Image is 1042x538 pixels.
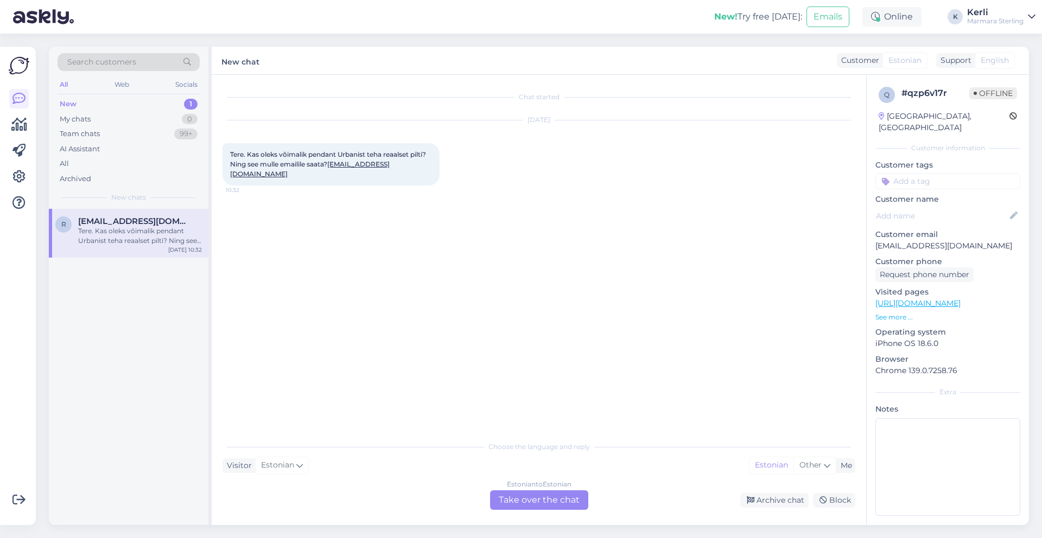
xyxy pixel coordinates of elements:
[223,442,855,452] div: Choose the language and reply
[875,365,1020,376] p: Chrome 139.0.7258.76
[261,459,294,471] span: Estonian
[223,460,252,471] div: Visitor
[875,338,1020,349] p: iPhone OS 18.6.0
[714,11,738,22] b: New!
[58,78,70,92] div: All
[875,354,1020,365] p: Browser
[875,143,1020,153] div: Customer information
[876,210,1008,222] input: Add name
[948,9,963,24] div: K
[875,286,1020,298] p: Visited pages
[112,78,131,92] div: Web
[875,240,1020,252] p: [EMAIL_ADDRESS][DOMAIN_NAME]
[967,8,1035,25] a: KerliMarmara Sterling
[936,55,971,66] div: Support
[714,10,802,23] div: Try free [DATE]:
[813,493,855,508] div: Block
[223,115,855,125] div: [DATE]
[490,490,588,510] div: Take over the chat
[875,173,1020,189] input: Add a tag
[111,193,146,202] span: New chats
[223,92,855,102] div: Chat started
[884,91,889,99] span: q
[875,267,974,282] div: Request phone number
[969,87,1017,99] span: Offline
[875,159,1020,171] p: Customer tags
[184,99,198,110] div: 1
[875,298,961,308] a: [URL][DOMAIN_NAME]
[799,460,822,470] span: Other
[837,55,879,66] div: Customer
[879,111,1009,133] div: [GEOGRAPHIC_DATA], [GEOGRAPHIC_DATA]
[174,129,198,139] div: 99+
[875,403,1020,415] p: Notes
[981,55,1009,66] span: English
[78,216,191,226] span: raili.tikerpuu@gmail.com
[60,129,100,139] div: Team chats
[60,144,100,155] div: AI Assistant
[507,479,571,489] div: Estonian to Estonian
[9,55,29,76] img: Askly Logo
[60,158,69,169] div: All
[901,87,969,100] div: # qzp6v17r
[875,326,1020,338] p: Operating system
[173,78,200,92] div: Socials
[60,174,91,184] div: Archived
[836,460,852,471] div: Me
[749,457,793,473] div: Estonian
[78,226,202,246] div: Tere. Kas oleks võimalik pendant Urbanist teha reaalset pilti? Ning see mulle emailile saata? [EM...
[60,99,77,110] div: New
[888,55,922,66] span: Estonian
[875,229,1020,240] p: Customer email
[862,7,922,27] div: Online
[226,186,266,194] span: 10:32
[875,387,1020,397] div: Extra
[875,194,1020,205] p: Customer name
[875,312,1020,322] p: See more ...
[967,17,1024,25] div: Marmara Sterling
[740,493,809,508] div: Archive chat
[168,246,202,254] div: [DATE] 10:32
[182,114,198,125] div: 0
[230,150,428,178] span: Tere. Kas oleks võimalik pendant Urbanist teha reaalset pilti? Ning see mulle emailile saata?
[67,56,136,68] span: Search customers
[967,8,1024,17] div: Kerli
[60,114,91,125] div: My chats
[806,7,849,27] button: Emails
[875,256,1020,267] p: Customer phone
[221,53,259,68] label: New chat
[61,220,66,228] span: r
